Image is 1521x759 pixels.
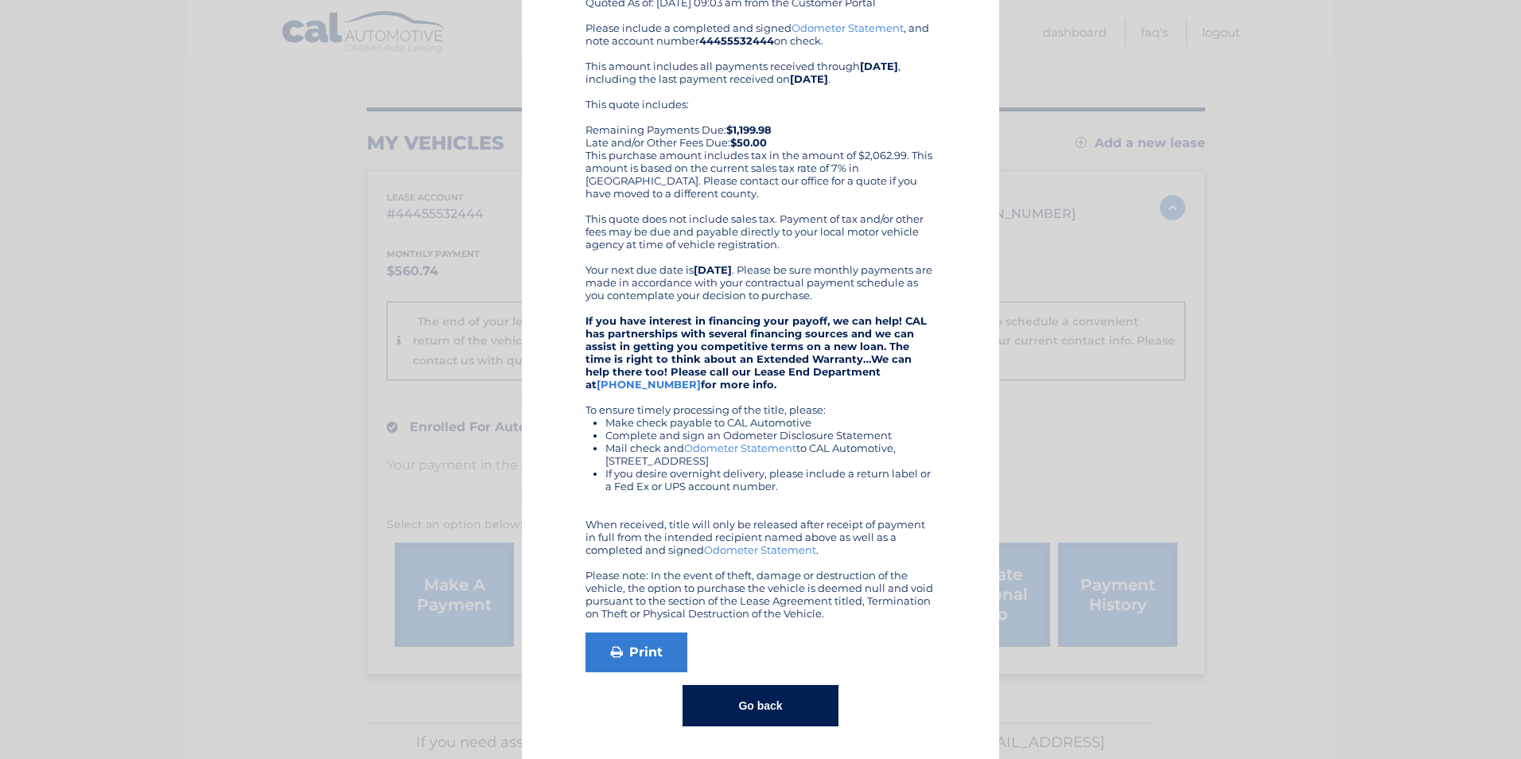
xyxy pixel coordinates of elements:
b: [DATE] [860,60,898,72]
b: [DATE] [694,263,732,276]
a: Odometer Statement [684,442,796,454]
li: Make check payable to CAL Automotive [605,416,936,429]
a: [PHONE_NUMBER] [597,378,701,391]
a: Odometer Statement [704,543,816,556]
li: If you desire overnight delivery, please include a return label or a Fed Ex or UPS account number. [605,467,936,492]
b: 44455532444 [699,34,774,47]
button: Go back [683,685,838,726]
b: [DATE] [790,72,828,85]
a: Print [585,632,687,672]
b: $1,199.98 [726,123,772,136]
div: Please include a completed and signed , and note account number on check. This amount includes al... [585,21,936,620]
li: Complete and sign an Odometer Disclosure Statement [605,429,936,442]
b: $50.00 [730,136,767,149]
strong: If you have interest in financing your payoff, we can help! CAL has partnerships with several fin... [585,314,927,391]
div: This quote includes: Remaining Payments Due: Late and/or Other Fees Due: This purchase amount inc... [585,98,936,200]
li: Mail check and to CAL Automotive, [STREET_ADDRESS] [605,442,936,467]
a: Odometer Statement [792,21,904,34]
